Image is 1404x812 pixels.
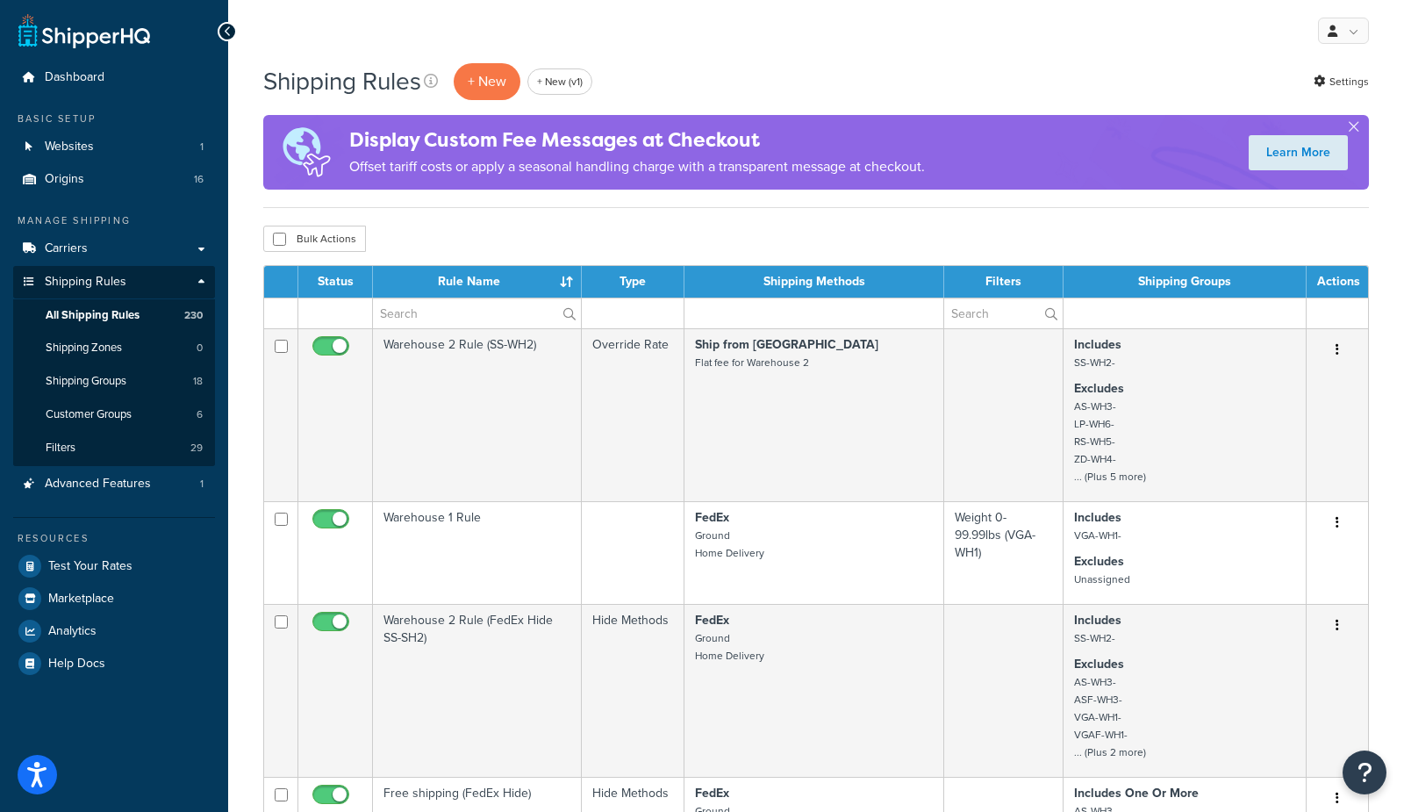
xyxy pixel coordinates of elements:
strong: FedEx [695,784,729,802]
li: Advanced Features [13,468,215,500]
span: Dashboard [45,70,104,85]
a: Analytics [13,615,215,647]
th: Type [582,266,684,298]
th: Rule Name : activate to sort column ascending [373,266,582,298]
a: Settings [1314,69,1369,94]
strong: FedEx [695,508,729,527]
p: + New [454,63,520,99]
span: Shipping Groups [46,374,126,389]
small: Unassigned [1074,571,1130,587]
td: Warehouse 2 Rule (SS-WH2) [373,328,582,501]
a: Websites 1 [13,131,215,163]
a: All Shipping Rules 230 [13,299,215,332]
th: Status [298,266,373,298]
li: Websites [13,131,215,163]
small: AS-WH3- LP-WH6- RS-WH5- ZD-WH4- ... (Plus 5 more) [1074,399,1146,485]
a: Shipping Zones 0 [13,332,215,364]
div: Manage Shipping [13,213,215,228]
span: 1 [200,140,204,154]
strong: Includes [1074,335,1121,354]
span: All Shipping Rules [46,308,140,323]
span: Filters [46,441,75,456]
li: Customer Groups [13,399,215,431]
strong: FedEx [695,611,729,629]
a: + New (v1) [527,68,592,95]
span: Advanced Features [45,477,151,492]
a: ShipperHQ Home [18,13,150,48]
input: Search [944,298,1063,328]
th: Filters [944,266,1064,298]
span: 16 [194,172,204,187]
a: Shipping Rules [13,266,215,298]
h1: Shipping Rules [263,64,421,98]
span: Websites [45,140,94,154]
span: Customer Groups [46,407,132,422]
button: Bulk Actions [263,226,366,252]
a: Filters 29 [13,432,215,464]
li: Shipping Groups [13,365,215,398]
span: 18 [193,374,203,389]
strong: Includes One Or More [1074,784,1199,802]
strong: Excludes [1074,655,1124,673]
a: Customer Groups 6 [13,399,215,431]
strong: Includes [1074,508,1121,527]
a: Advanced Features 1 [13,468,215,500]
td: Override Rate [582,328,684,501]
a: Test Your Rates [13,550,215,582]
small: Ground Home Delivery [695,528,764,561]
span: 6 [197,407,203,422]
div: Resources [13,531,215,546]
span: 0 [197,341,203,356]
small: AS-WH3- ASF-WH3- VGA-WH1- VGAF-WH1- ... (Plus 2 more) [1074,674,1146,760]
li: Shipping Zones [13,332,215,364]
a: Learn More [1249,135,1348,170]
span: Marketplace [48,592,114,607]
span: 29 [190,441,203,456]
li: Filters [13,432,215,464]
strong: Ship from [GEOGRAPHIC_DATA] [695,335,878,354]
span: Shipping Zones [46,341,122,356]
strong: Includes [1074,611,1121,629]
span: Shipping Rules [45,275,126,290]
th: Shipping Groups [1064,266,1307,298]
span: Test Your Rates [48,559,133,574]
td: Weight 0-99.99lbs (VGA-WH1) [944,501,1064,604]
p: Offset tariff costs or apply a seasonal handling charge with a transparent message at checkout. [349,154,925,179]
span: Analytics [48,624,97,639]
td: Hide Methods [582,604,684,777]
strong: Excludes [1074,552,1124,571]
small: Ground Home Delivery [695,630,764,664]
li: Shipping Rules [13,266,215,466]
a: Help Docs [13,648,215,679]
strong: Excludes [1074,379,1124,398]
a: Shipping Groups 18 [13,365,215,398]
span: Help Docs [48,657,105,672]
td: Warehouse 1 Rule [373,501,582,604]
a: Dashboard [13,61,215,94]
span: 230 [184,308,203,323]
td: Warehouse 2 Rule (FedEx Hide SS-SH2) [373,604,582,777]
input: Search [373,298,581,328]
img: duties-banner-06bc72dcb5fe05cb3f9472aba00be2ae8eb53ab6f0d8bb03d382ba314ac3c341.png [263,115,349,190]
h4: Display Custom Fee Messages at Checkout [349,126,925,154]
th: Shipping Methods [684,266,945,298]
li: Origins [13,163,215,196]
span: Origins [45,172,84,187]
button: Open Resource Center [1343,751,1386,794]
small: VGA-WH1- [1074,528,1121,543]
a: Origins 16 [13,163,215,196]
small: SS-WH2- [1074,630,1115,646]
li: All Shipping Rules [13,299,215,332]
div: Basic Setup [13,111,215,126]
a: Marketplace [13,583,215,614]
span: Carriers [45,241,88,256]
small: SS-WH2- [1074,355,1115,370]
span: 1 [200,477,204,492]
a: Carriers [13,233,215,265]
